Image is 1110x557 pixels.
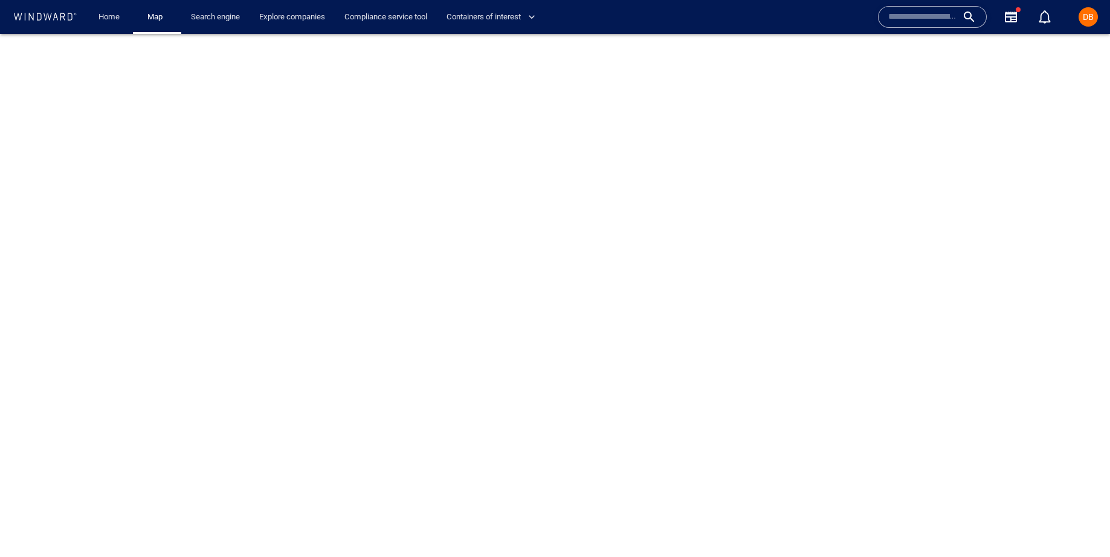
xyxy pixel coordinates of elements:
[1076,5,1100,29] button: DB
[94,7,124,28] a: Home
[186,7,245,28] a: Search engine
[1083,12,1094,22] span: DB
[447,10,535,24] span: Containers of interest
[1037,10,1052,24] div: Notification center
[143,7,172,28] a: Map
[442,7,546,28] button: Containers of interest
[138,7,176,28] button: Map
[1059,503,1101,548] iframe: Chat
[254,7,330,28] a: Explore companies
[340,7,432,28] a: Compliance service tool
[89,7,128,28] button: Home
